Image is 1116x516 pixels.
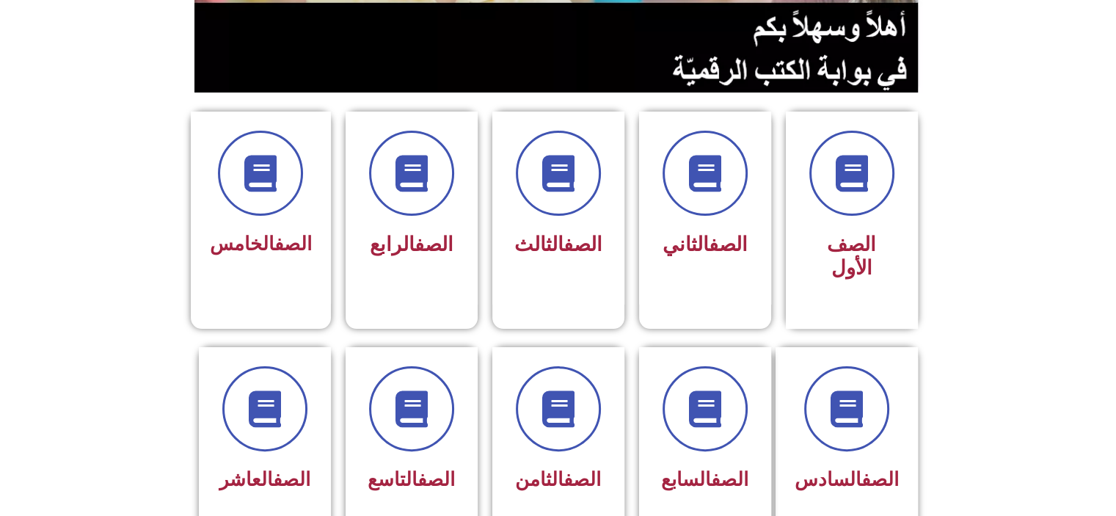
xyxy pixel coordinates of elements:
[210,233,312,255] span: الخامس
[368,468,455,490] span: التاسع
[663,233,748,256] span: الثاني
[711,468,748,490] a: الصف
[274,233,312,255] a: الصف
[795,468,899,490] span: السادس
[709,233,748,256] a: الصف
[564,233,602,256] a: الصف
[861,468,899,490] a: الصف
[514,233,602,256] span: الثالث
[273,468,310,490] a: الصف
[827,233,876,280] span: الصف الأول
[564,468,601,490] a: الصف
[417,468,455,490] a: الصف
[370,233,453,256] span: الرابع
[515,468,601,490] span: الثامن
[661,468,748,490] span: السابع
[415,233,453,256] a: الصف
[219,468,310,490] span: العاشر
